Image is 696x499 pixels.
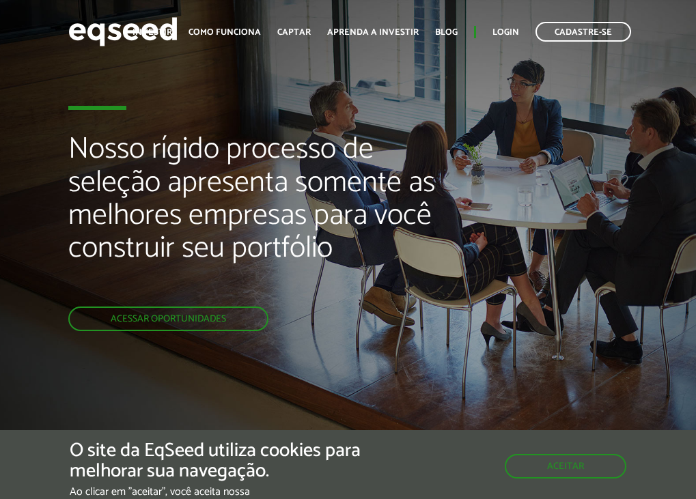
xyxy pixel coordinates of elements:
button: Aceitar [505,454,626,479]
a: Como funciona [189,28,261,37]
a: Investir [133,28,172,37]
a: Blog [435,28,458,37]
h2: Nosso rígido processo de seleção apresenta somente as melhores empresas para você construir seu p... [68,133,454,306]
a: Captar [277,28,311,37]
a: Cadastre-se [535,22,631,42]
a: Acessar oportunidades [68,306,268,331]
a: Login [492,28,519,37]
h5: O site da EqSeed utiliza cookies para melhorar sua navegação. [70,440,404,483]
img: EqSeed [68,14,178,50]
a: Aprenda a investir [327,28,419,37]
